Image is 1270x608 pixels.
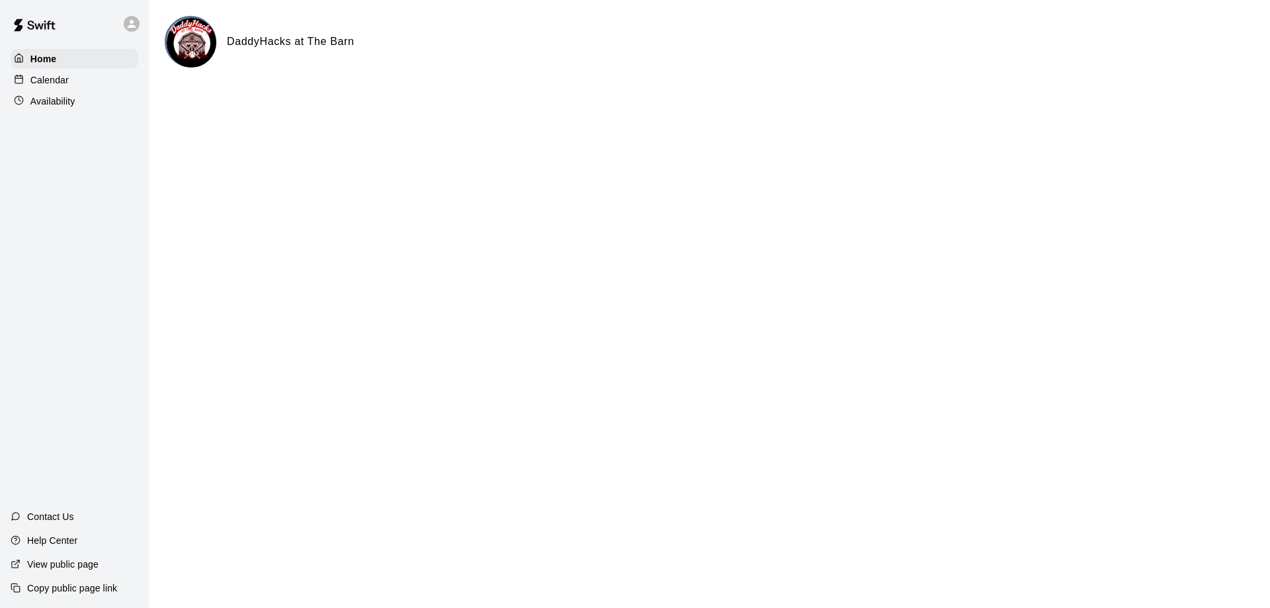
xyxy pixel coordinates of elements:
img: DaddyHacks at The Barn logo [167,18,216,67]
h6: DaddyHacks at The Barn [227,33,355,50]
a: Calendar [11,70,138,90]
p: Copy public page link [27,582,117,595]
p: View public page [27,558,99,571]
p: Calendar [30,73,69,87]
a: Availability [11,91,138,111]
a: Home [11,49,138,69]
p: Help Center [27,534,77,547]
p: Home [30,52,57,65]
p: Contact Us [27,510,74,523]
p: Availability [30,95,75,108]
